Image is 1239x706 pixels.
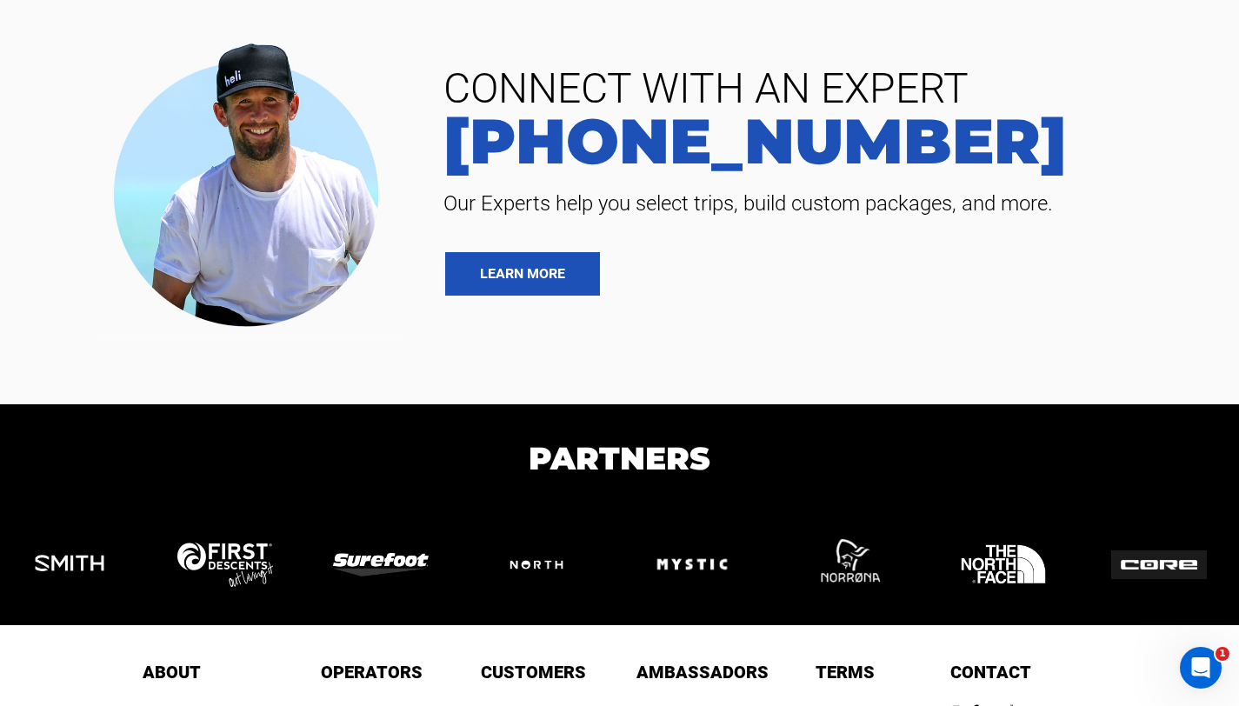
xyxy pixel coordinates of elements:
img: contact our team [100,29,404,336]
img: logo [1111,550,1224,580]
img: logo [22,516,135,612]
span: About [143,662,201,683]
img: logo [177,543,290,587]
a: [PHONE_NUMBER] [430,110,1213,172]
img: logo [644,516,757,612]
img: logo [956,516,1069,612]
span: Ambassadors [636,662,769,683]
span: Customers [481,662,586,683]
span: Contact [950,662,1031,683]
span: Terms [816,662,875,683]
iframe: Intercom live chat [1180,647,1222,689]
span: CONNECT WITH AN EXPERT [430,68,1213,110]
span: Operators [321,662,423,683]
img: logo [333,553,446,576]
img: logo [800,516,913,612]
img: logo [489,540,602,590]
a: LEARN MORE [445,252,600,296]
span: Our Experts help you select trips, build custom packages, and more. [430,190,1213,217]
span: 1 [1216,647,1229,661]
